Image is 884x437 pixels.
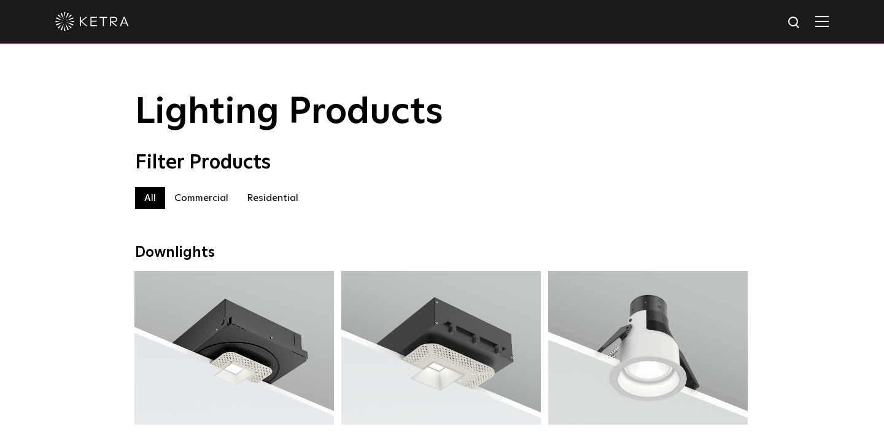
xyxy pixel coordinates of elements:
[815,15,829,27] img: Hamburger%20Nav.svg
[55,12,129,31] img: ketra-logo-2019-white
[135,94,443,131] span: Lighting Products
[787,15,802,31] img: search icon
[165,187,238,209] label: Commercial
[135,187,165,209] label: All
[135,244,749,262] div: Downlights
[238,187,308,209] label: Residential
[135,151,749,175] div: Filter Products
